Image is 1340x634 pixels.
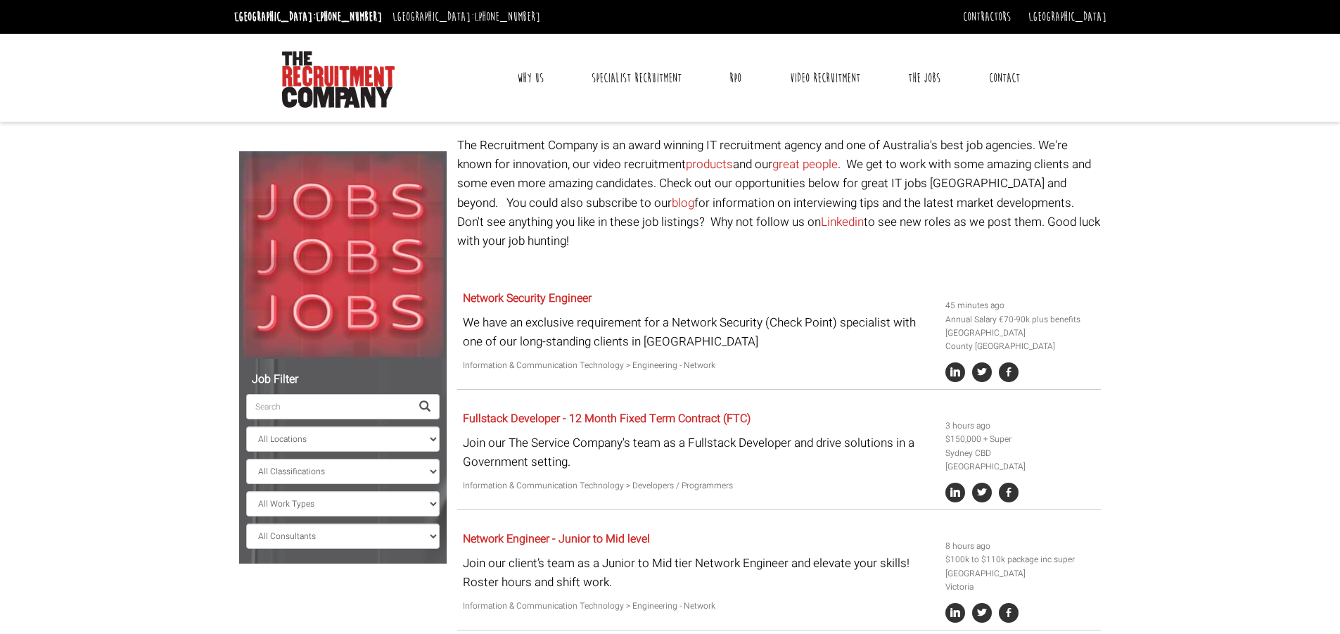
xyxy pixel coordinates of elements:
a: The Jobs [898,61,951,96]
a: Linkedin [821,213,864,231]
a: Fullstack Developer - 12 Month Fixed Term Contract (FTC) [463,410,751,427]
p: Information & Communication Technology > Developers / Programmers [463,479,935,493]
a: blog [672,194,694,212]
input: Search [246,394,411,419]
a: [GEOGRAPHIC_DATA] [1028,9,1106,25]
a: Video Recruitment [779,61,871,96]
p: Information & Communication Technology > Engineering - Network [463,600,935,613]
li: $100k to $110k package inc super [945,553,1096,566]
p: Join our client’s team as a Junior to Mid tier Network Engineer and elevate your skills! Roster h... [463,554,935,592]
a: Why Us [506,61,554,96]
a: [PHONE_NUMBER] [316,9,382,25]
li: $150,000 + Super [945,433,1096,446]
p: We have an exclusive requirement for a Network Security (Check Point) specialist with one of our ... [463,313,935,351]
a: [PHONE_NUMBER] [474,9,540,25]
a: RPO [719,61,752,96]
li: 45 minutes ago [945,299,1096,312]
p: The Recruitment Company is an award winning IT recruitment agency and one of Australia's best job... [457,136,1101,251]
li: [GEOGRAPHIC_DATA] County [GEOGRAPHIC_DATA] [945,326,1096,353]
li: 8 hours ago [945,540,1096,553]
li: [GEOGRAPHIC_DATA] Victoria [945,567,1096,594]
li: [GEOGRAPHIC_DATA]: [231,6,385,28]
li: [GEOGRAPHIC_DATA]: [389,6,544,28]
li: 3 hours ago [945,419,1096,433]
li: Sydney CBD [GEOGRAPHIC_DATA] [945,447,1096,474]
a: Network Engineer - Junior to Mid level [463,531,650,547]
a: Specialist Recruitment [581,61,692,96]
a: Contractors [963,9,1011,25]
p: Information & Communication Technology > Engineering - Network [463,359,935,372]
a: great people [772,156,838,173]
a: products [686,156,733,173]
img: The Recruitment Company [282,51,395,108]
p: Join our The Service Company's team as a Fullstack Developer and drive solutions in a Government ... [463,433,935,471]
a: Contact [978,61,1030,96]
img: Jobs, Jobs, Jobs [239,151,447,359]
li: Annual Salary €70-90k plus benefits [945,313,1096,326]
h5: Job Filter [246,374,440,386]
a: Network Security Engineer [463,290,592,307]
